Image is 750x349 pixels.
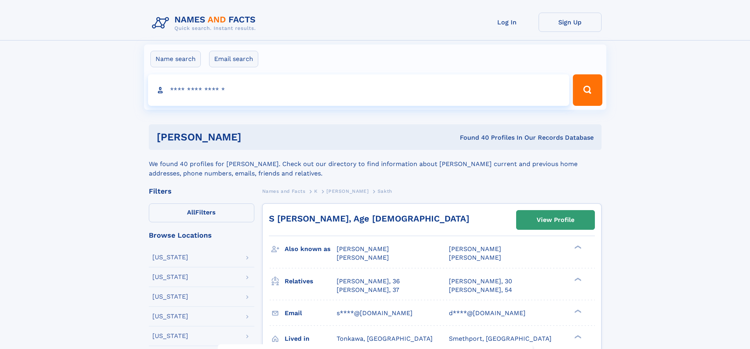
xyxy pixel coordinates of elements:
a: S [PERSON_NAME], Age [DEMOGRAPHIC_DATA] [269,214,469,223]
div: Browse Locations [149,232,254,239]
label: Email search [209,51,258,67]
span: [PERSON_NAME] [449,254,501,261]
h3: Lived in [285,332,337,345]
a: Log In [476,13,539,32]
span: [PERSON_NAME] [337,245,389,253]
a: Names and Facts [262,186,306,196]
div: ❯ [572,277,582,282]
span: [PERSON_NAME] [337,254,389,261]
div: [US_STATE] [152,274,188,280]
a: [PERSON_NAME], 30 [449,277,512,286]
div: Found 40 Profiles In Our Records Database [350,133,594,142]
div: Filters [149,188,254,195]
span: K [314,188,318,194]
button: Search Button [573,74,602,106]
div: ❯ [572,308,582,314]
h3: Relatives [285,275,337,288]
input: search input [148,74,570,106]
label: Filters [149,203,254,222]
div: View Profile [537,211,574,229]
h3: Email [285,307,337,320]
a: [PERSON_NAME], 54 [449,286,512,294]
h1: [PERSON_NAME] [157,132,351,142]
span: Sakth [378,188,392,194]
div: [US_STATE] [152,313,188,319]
span: Tonkawa, [GEOGRAPHIC_DATA] [337,335,433,342]
div: [US_STATE] [152,254,188,260]
label: Name search [150,51,201,67]
span: All [187,209,195,216]
div: We found 40 profiles for [PERSON_NAME]. Check out our directory to find information about [PERSON... [149,150,602,178]
a: [PERSON_NAME], 37 [337,286,399,294]
span: [PERSON_NAME] [326,188,369,194]
a: View Profile [517,211,594,229]
span: [PERSON_NAME] [449,245,501,253]
h3: Also known as [285,242,337,256]
div: ❯ [572,245,582,250]
div: [US_STATE] [152,294,188,300]
a: [PERSON_NAME], 36 [337,277,400,286]
span: Smethport, [GEOGRAPHIC_DATA] [449,335,552,342]
div: ❯ [572,334,582,339]
a: K [314,186,318,196]
a: [PERSON_NAME] [326,186,369,196]
img: Logo Names and Facts [149,13,262,34]
div: [US_STATE] [152,333,188,339]
a: Sign Up [539,13,602,32]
